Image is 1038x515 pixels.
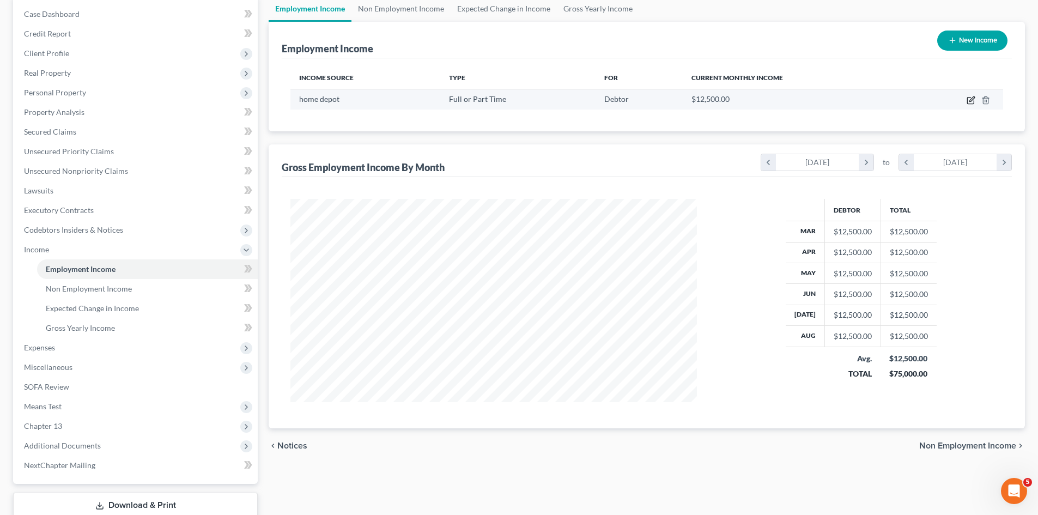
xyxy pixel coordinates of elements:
[834,268,872,279] div: $12,500.00
[824,199,881,221] th: Debtor
[859,154,873,171] i: chevron_right
[899,154,914,171] i: chevron_left
[282,42,373,55] div: Employment Income
[604,74,618,82] span: For
[24,362,72,372] span: Miscellaneous
[691,74,783,82] span: Current Monthly Income
[776,154,859,171] div: [DATE]
[449,94,506,104] span: Full or Part Time
[786,263,825,283] th: May
[24,441,101,450] span: Additional Documents
[24,205,94,215] span: Executory Contracts
[24,166,128,175] span: Unsecured Nonpriority Claims
[24,402,62,411] span: Means Test
[269,441,307,450] button: chevron_left Notices
[997,154,1011,171] i: chevron_right
[834,310,872,320] div: $12,500.00
[449,74,465,82] span: Type
[24,343,55,352] span: Expenses
[24,461,95,470] span: NextChapter Mailing
[15,24,258,44] a: Credit Report
[786,221,825,242] th: Mar
[15,122,258,142] a: Secured Claims
[24,88,86,97] span: Personal Property
[24,225,123,234] span: Codebtors Insiders & Notices
[1023,478,1032,487] span: 5
[24,107,84,117] span: Property Analysis
[914,154,997,171] div: [DATE]
[1001,478,1027,504] iframe: Intercom live chat
[24,147,114,156] span: Unsecured Priority Claims
[299,74,354,82] span: Income Source
[15,456,258,475] a: NextChapter Mailing
[37,259,258,279] a: Employment Income
[24,29,71,38] span: Credit Report
[24,68,71,77] span: Real Property
[883,157,890,168] span: to
[24,127,76,136] span: Secured Claims
[834,247,872,258] div: $12,500.00
[833,353,872,364] div: Avg.
[881,242,937,263] td: $12,500.00
[786,326,825,347] th: Aug
[761,154,776,171] i: chevron_left
[24,421,62,431] span: Chapter 13
[24,245,49,254] span: Income
[881,221,937,242] td: $12,500.00
[46,323,115,332] span: Gross Yearly Income
[37,318,258,338] a: Gross Yearly Income
[24,186,53,195] span: Lawsuits
[919,441,1016,450] span: Non Employment Income
[37,299,258,318] a: Expected Change in Income
[881,305,937,325] td: $12,500.00
[889,368,928,379] div: $75,000.00
[24,9,80,19] span: Case Dashboard
[15,142,258,161] a: Unsecured Priority Claims
[604,94,629,104] span: Debtor
[786,305,825,325] th: [DATE]
[46,304,139,313] span: Expected Change in Income
[269,441,277,450] i: chevron_left
[881,263,937,283] td: $12,500.00
[24,382,69,391] span: SOFA Review
[15,4,258,24] a: Case Dashboard
[37,279,258,299] a: Non Employment Income
[15,377,258,397] a: SOFA Review
[15,102,258,122] a: Property Analysis
[282,161,445,174] div: Gross Employment Income By Month
[15,181,258,201] a: Lawsuits
[1016,441,1025,450] i: chevron_right
[15,161,258,181] a: Unsecured Nonpriority Claims
[833,368,872,379] div: TOTAL
[299,94,339,104] span: home depot
[786,242,825,263] th: Apr
[919,441,1025,450] button: Non Employment Income chevron_right
[691,94,730,104] span: $12,500.00
[834,226,872,237] div: $12,500.00
[834,289,872,300] div: $12,500.00
[15,201,258,220] a: Executory Contracts
[881,284,937,305] td: $12,500.00
[24,49,69,58] span: Client Profile
[881,326,937,347] td: $12,500.00
[937,31,1007,51] button: New Income
[881,199,937,221] th: Total
[889,353,928,364] div: $12,500.00
[834,331,872,342] div: $12,500.00
[786,284,825,305] th: Jun
[46,264,116,274] span: Employment Income
[46,284,132,293] span: Non Employment Income
[277,441,307,450] span: Notices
